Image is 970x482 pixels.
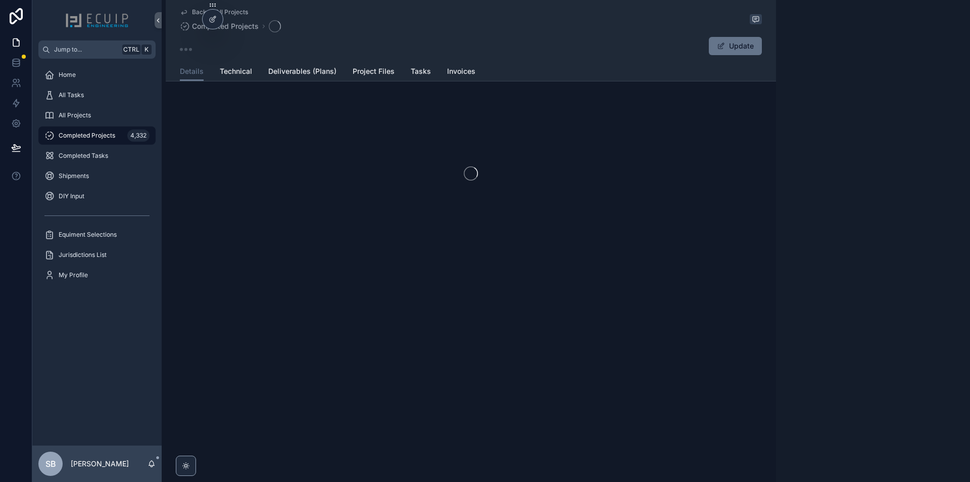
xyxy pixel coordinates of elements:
span: Completed Projects [59,132,115,140]
a: Jurisdictions List [38,246,156,264]
span: Details [180,66,204,76]
span: K [142,46,151,54]
span: Jump to... [54,46,118,54]
img: App logo [65,12,129,28]
span: Completed Tasks [59,152,108,160]
span: DIY Input [59,192,84,200]
a: Invoices [447,62,475,82]
span: All Projects [59,111,91,119]
span: Completed Projects [192,21,259,31]
span: Equiment Selections [59,231,117,239]
a: DIY Input [38,187,156,205]
a: Tasks [411,62,431,82]
p: [PERSON_NAME] [71,459,129,469]
a: My Profile [38,266,156,284]
span: Jurisdictions List [59,251,107,259]
a: Shipments [38,167,156,185]
span: Project Files [353,66,395,76]
a: Technical [220,62,252,82]
div: scrollable content [32,59,162,297]
a: All Projects [38,106,156,124]
a: Completed Projects4,332 [38,126,156,145]
span: Technical [220,66,252,76]
a: Back to All Projects [180,8,248,16]
span: Tasks [411,66,431,76]
a: Details [180,62,204,81]
span: Invoices [447,66,475,76]
a: Completed Tasks [38,147,156,165]
span: Home [59,71,76,79]
a: All Tasks [38,86,156,104]
a: Project Files [353,62,395,82]
span: Ctrl [122,45,140,55]
span: Shipments [59,172,89,180]
span: My Profile [59,271,88,279]
button: Update [709,37,762,55]
a: Completed Projects [180,21,259,31]
span: Deliverables (Plans) [268,66,336,76]
a: Equiment Selections [38,226,156,244]
span: Back to All Projects [192,8,248,16]
button: Jump to...CtrlK [38,40,156,59]
div: 4,332 [127,129,150,142]
span: All Tasks [59,91,84,99]
span: SB [45,458,56,470]
a: Deliverables (Plans) [268,62,336,82]
a: Home [38,66,156,84]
